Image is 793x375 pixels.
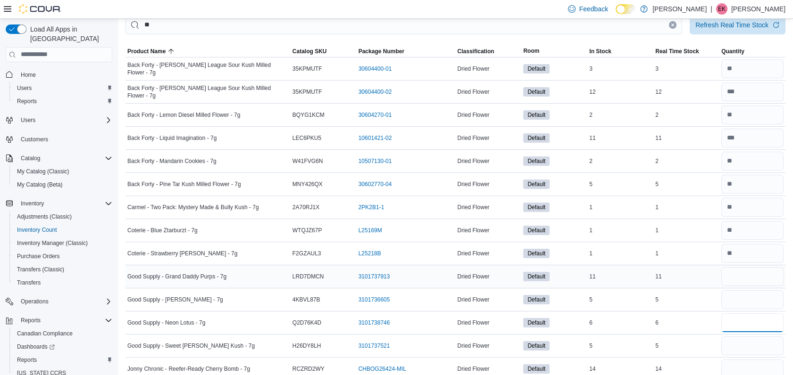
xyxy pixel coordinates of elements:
[523,110,550,120] span: Default
[721,48,744,55] span: Quantity
[13,264,112,275] span: Transfers (Classic)
[127,204,259,211] span: Carmel - Two Pack: Mystery Made & Bully Kush - 7g
[2,114,116,127] button: Users
[359,204,384,211] a: 2PK2B1-1
[17,153,44,164] button: Catalog
[587,225,653,236] div: 1
[653,271,719,282] div: 11
[527,249,545,258] span: Default
[523,133,550,143] span: Default
[21,71,36,79] span: Home
[653,225,719,236] div: 1
[587,109,653,121] div: 2
[457,48,494,55] span: Classification
[655,48,699,55] span: Real Time Stock
[523,318,550,327] span: Default
[359,342,390,350] a: 3101737521
[17,84,32,92] span: Users
[17,198,48,209] button: Inventory
[457,250,489,257] span: Dried Flower
[527,318,545,327] span: Default
[13,224,61,236] a: Inventory Count
[719,46,785,57] button: Quantity
[9,340,116,353] a: Dashboards
[13,237,112,249] span: Inventory Manager (Classic)
[359,111,392,119] a: 30604270-01
[359,157,392,165] a: 10507130-01
[653,248,719,259] div: 1
[653,132,719,144] div: 11
[13,328,76,339] a: Canadian Compliance
[359,227,382,234] a: L25169M
[292,250,321,257] span: F2GZAUL3
[13,166,73,177] a: My Catalog (Classic)
[718,3,726,15] span: EK
[9,165,116,178] button: My Catalog (Classic)
[17,239,88,247] span: Inventory Manager (Classic)
[523,47,539,55] span: Room
[731,3,785,15] p: [PERSON_NAME]
[17,279,41,286] span: Transfers
[527,111,545,119] span: Default
[13,354,41,366] a: Reports
[653,63,719,74] div: 3
[292,88,322,96] span: 35KPMUTF
[17,356,37,364] span: Reports
[13,211,75,222] a: Adjustments (Classic)
[457,65,489,73] span: Dried Flower
[17,69,40,81] a: Home
[653,202,719,213] div: 1
[17,296,112,307] span: Operations
[527,88,545,96] span: Default
[9,223,116,236] button: Inventory Count
[17,296,52,307] button: Operations
[17,198,112,209] span: Inventory
[127,250,237,257] span: Coterie - Strawberry [PERSON_NAME] - 7g
[716,3,727,15] div: Emily Korody
[17,133,112,145] span: Customers
[457,157,489,165] span: Dried Flower
[292,365,325,373] span: RCZRD2WY
[653,46,719,57] button: Real Time Stock
[653,317,719,328] div: 6
[523,341,550,351] span: Default
[21,200,44,207] span: Inventory
[587,294,653,305] div: 5
[9,95,116,108] button: Reports
[292,180,323,188] span: MNY426QX
[2,314,116,327] button: Reports
[359,365,406,373] a: CHBOG26424-MIL
[587,271,653,282] div: 11
[127,84,289,99] span: Back Forty - [PERSON_NAME] League Sour Kush Milled Flower - 7g
[523,249,550,258] span: Default
[127,365,250,373] span: Jonny Chronic - Reefer-Ready Cherry Bomb - 7g
[523,295,550,304] span: Default
[359,48,404,55] span: Package Number
[359,250,381,257] a: L25218B
[357,46,456,57] button: Package Number
[292,48,327,55] span: Catalog SKU
[13,341,112,352] span: Dashboards
[457,111,489,119] span: Dried Flower
[21,116,35,124] span: Users
[13,341,58,352] a: Dashboards
[127,134,217,142] span: Back Forty - Liquid Imagination - 7g
[17,315,112,326] span: Reports
[17,330,73,337] span: Canadian Compliance
[653,155,719,167] div: 2
[127,48,166,55] span: Product Name
[527,365,545,373] span: Default
[13,264,68,275] a: Transfers (Classic)
[587,179,653,190] div: 5
[13,179,112,190] span: My Catalog (Beta)
[292,319,321,326] span: Q2D76K4D
[127,273,226,280] span: Good Supply - Grand Daddy Purps - 7g
[13,251,64,262] a: Purchase Orders
[9,353,116,367] button: Reports
[13,224,112,236] span: Inventory Count
[17,98,37,105] span: Reports
[653,294,719,305] div: 5
[13,211,112,222] span: Adjustments (Classic)
[359,134,392,142] a: 10601421-02
[653,109,719,121] div: 2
